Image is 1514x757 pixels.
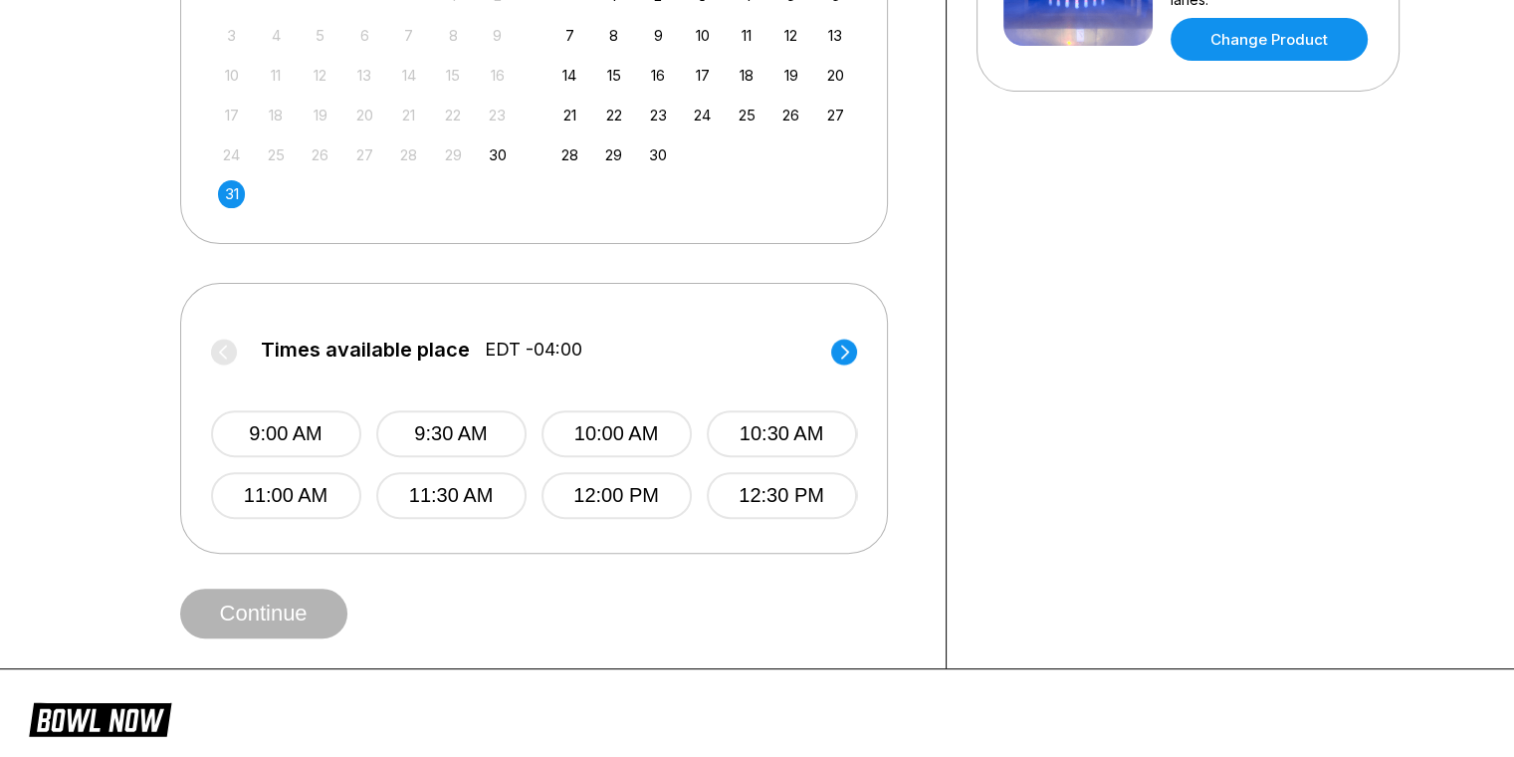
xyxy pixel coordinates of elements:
div: Not available Monday, August 11th, 2025 [263,62,290,89]
div: Choose Wednesday, September 10th, 2025 [689,22,716,49]
div: Not available Sunday, August 24th, 2025 [218,141,245,168]
a: Change Product [1171,18,1368,61]
div: Choose Thursday, September 18th, 2025 [734,62,760,89]
button: 12:30 PM [707,472,857,519]
div: Not available Thursday, August 28th, 2025 [395,141,422,168]
button: 10:30 AM [707,410,857,457]
button: 10:00 AM [541,410,692,457]
div: Not available Friday, August 8th, 2025 [440,22,467,49]
button: 9:00 AM [211,410,361,457]
div: Choose Tuesday, September 23rd, 2025 [645,102,672,128]
div: Choose Monday, September 22nd, 2025 [600,102,627,128]
div: Not available Thursday, August 14th, 2025 [395,62,422,89]
div: Choose Tuesday, September 30th, 2025 [645,141,672,168]
div: Choose Wednesday, September 24th, 2025 [689,102,716,128]
div: Not available Monday, August 25th, 2025 [263,141,290,168]
div: Choose Tuesday, September 9th, 2025 [645,22,672,49]
div: Choose Friday, September 26th, 2025 [777,102,804,128]
div: Not available Wednesday, August 20th, 2025 [351,102,378,128]
div: Not available Saturday, August 23rd, 2025 [484,102,511,128]
div: Not available Thursday, August 21st, 2025 [395,102,422,128]
div: Not available Wednesday, August 13th, 2025 [351,62,378,89]
div: Choose Sunday, September 14th, 2025 [556,62,583,89]
div: Not available Friday, August 29th, 2025 [440,141,467,168]
div: Choose Sunday, September 21st, 2025 [556,102,583,128]
div: Choose Thursday, September 11th, 2025 [734,22,760,49]
div: Choose Saturday, September 27th, 2025 [822,102,849,128]
div: Not available Friday, August 22nd, 2025 [440,102,467,128]
div: Choose Tuesday, September 16th, 2025 [645,62,672,89]
div: Not available Saturday, August 9th, 2025 [484,22,511,49]
span: Times available place [261,339,470,361]
div: Not available Monday, August 4th, 2025 [263,22,290,49]
div: Not available Thursday, August 7th, 2025 [395,22,422,49]
div: Choose Monday, September 29th, 2025 [600,141,627,168]
div: Choose Sunday, September 7th, 2025 [556,22,583,49]
div: Choose Monday, September 8th, 2025 [600,22,627,49]
div: Choose Wednesday, September 17th, 2025 [689,62,716,89]
div: Not available Sunday, August 10th, 2025 [218,62,245,89]
button: 12:00 PM [541,472,692,519]
div: Not available Tuesday, August 5th, 2025 [307,22,333,49]
div: Not available Sunday, August 3rd, 2025 [218,22,245,49]
div: Not available Saturday, August 16th, 2025 [484,62,511,89]
div: Choose Sunday, August 31st, 2025 [218,180,245,207]
div: Choose Saturday, August 30th, 2025 [484,141,511,168]
span: EDT -04:00 [485,339,582,361]
div: Choose Sunday, September 28th, 2025 [556,141,583,168]
div: Choose Friday, September 12th, 2025 [777,22,804,49]
div: Choose Friday, September 19th, 2025 [777,62,804,89]
button: 11:00 AM [211,472,361,519]
div: Choose Thursday, September 25th, 2025 [734,102,760,128]
div: Choose Monday, September 15th, 2025 [600,62,627,89]
div: Choose Saturday, September 20th, 2025 [822,62,849,89]
div: Not available Wednesday, August 6th, 2025 [351,22,378,49]
button: 9:30 AM [376,410,527,457]
div: Not available Tuesday, August 26th, 2025 [307,141,333,168]
button: 11:30 AM [376,472,527,519]
div: Not available Sunday, August 17th, 2025 [218,102,245,128]
div: Not available Tuesday, August 19th, 2025 [307,102,333,128]
div: Choose Saturday, September 13th, 2025 [822,22,849,49]
div: Not available Monday, August 18th, 2025 [263,102,290,128]
div: Not available Wednesday, August 27th, 2025 [351,141,378,168]
div: Not available Friday, August 15th, 2025 [440,62,467,89]
div: Not available Tuesday, August 12th, 2025 [307,62,333,89]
